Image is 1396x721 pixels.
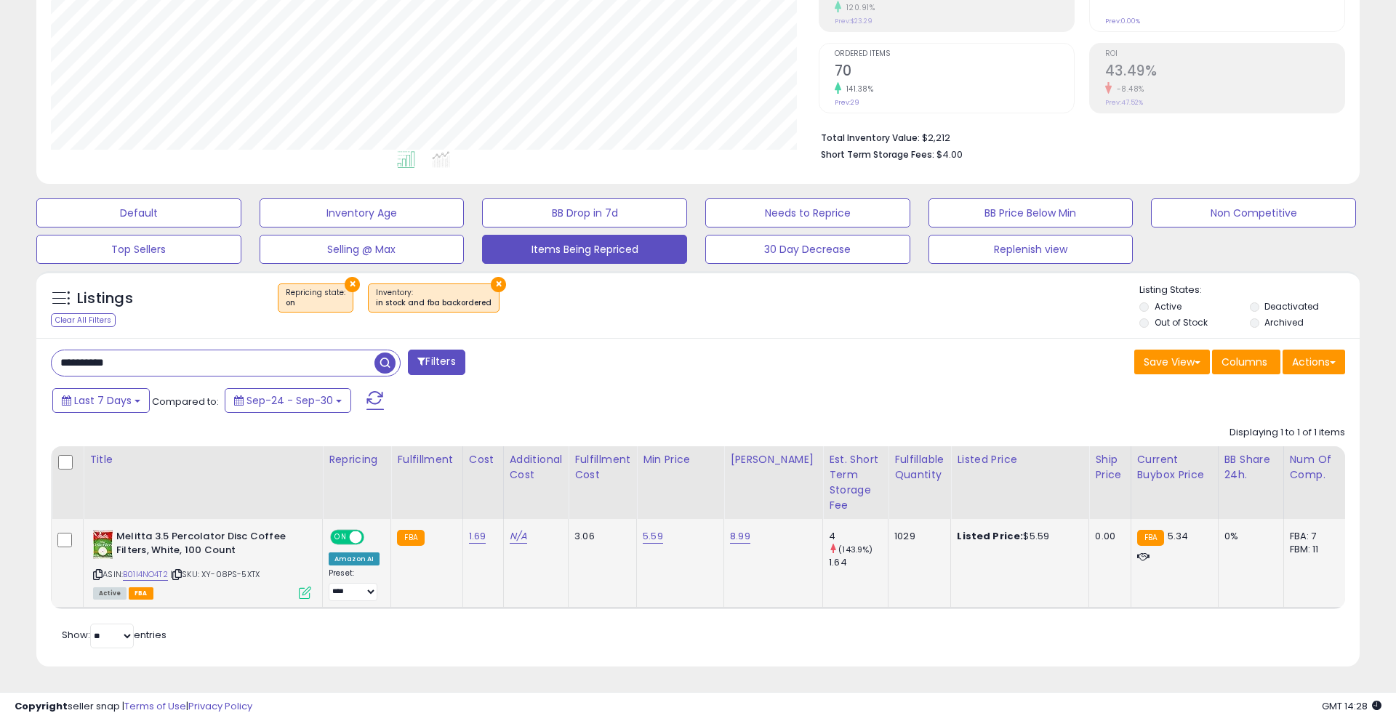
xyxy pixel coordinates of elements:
[15,699,68,713] strong: Copyright
[841,84,874,94] small: 141.38%
[1221,355,1267,369] span: Columns
[1322,699,1381,713] span: 2025-10-8 14:28 GMT
[1290,530,1338,543] div: FBA: 7
[821,148,934,161] b: Short Term Storage Fees:
[510,452,563,483] div: Additional Cost
[1105,17,1140,25] small: Prev: 0.00%
[482,235,687,264] button: Items Being Repriced
[936,148,963,161] span: $4.00
[1229,426,1345,440] div: Displaying 1 to 1 of 1 items
[260,235,465,264] button: Selling @ Max
[1224,530,1272,543] div: 0%
[52,388,150,413] button: Last 7 Days
[821,132,920,144] b: Total Inventory Value:
[93,587,127,600] span: All listings currently available for purchase on Amazon
[1095,530,1119,543] div: 0.00
[643,529,663,544] a: 5.59
[1264,316,1304,329] label: Archived
[116,530,293,560] b: Melitta 3.5 Percolator Disc Coffee Filters, White, 100 Count
[15,700,252,714] div: seller snap | |
[894,530,939,543] div: 1029
[705,235,910,264] button: 30 Day Decrease
[1095,452,1124,483] div: Ship Price
[77,289,133,309] h5: Listings
[1290,452,1343,483] div: Num of Comp.
[123,568,168,581] a: B01I4NO4T2
[957,529,1023,543] b: Listed Price:
[835,50,1074,58] span: Ordered Items
[894,452,944,483] div: Fulfillable Quantity
[838,544,872,555] small: (143.9%)
[574,530,625,543] div: 3.06
[408,350,465,375] button: Filters
[329,552,380,565] div: Amazon AI
[730,529,750,544] a: 8.99
[36,198,241,227] button: Default
[345,277,360,292] button: ×
[397,452,456,467] div: Fulfillment
[1105,63,1344,82] h2: 43.49%
[1139,283,1359,297] p: Listing States:
[469,529,486,544] a: 1.69
[332,531,350,544] span: ON
[225,388,351,413] button: Sep-24 - Sep-30
[482,198,687,227] button: BB Drop in 7d
[829,452,882,513] div: Est. Short Term Storage Fee
[1137,530,1164,546] small: FBA
[286,298,345,308] div: on
[1112,84,1144,94] small: -8.48%
[376,287,492,309] span: Inventory :
[491,277,506,292] button: ×
[829,530,888,543] div: 4
[93,530,113,559] img: 51Ui75UxtRL._SL40_.jpg
[362,531,385,544] span: OFF
[1105,98,1143,107] small: Prev: 47.52%
[129,587,153,600] span: FBA
[957,530,1078,543] div: $5.59
[397,530,424,546] small: FBA
[1168,529,1189,543] span: 5.34
[1224,452,1277,483] div: BB Share 24h.
[36,235,241,264] button: Top Sellers
[170,568,260,580] span: | SKU: XY-08PS-5XTX
[1155,300,1182,313] label: Active
[1155,316,1208,329] label: Out of Stock
[835,17,872,25] small: Prev: $23.29
[928,198,1134,227] button: BB Price Below Min
[1212,350,1280,374] button: Columns
[1283,350,1345,374] button: Actions
[188,699,252,713] a: Privacy Policy
[62,628,167,642] span: Show: entries
[705,198,910,227] button: Needs to Reprice
[928,235,1134,264] button: Replenish view
[152,395,219,408] span: Compared to:
[89,452,316,467] div: Title
[376,298,492,308] div: in stock and fba backordered
[821,128,1334,145] li: $2,212
[246,393,333,408] span: Sep-24 - Sep-30
[829,556,888,569] div: 1.64
[329,568,380,601] div: Preset:
[260,198,465,227] button: Inventory Age
[51,313,116,327] div: Clear All Filters
[510,529,527,544] a: N/A
[1290,543,1338,556] div: FBM: 11
[957,452,1083,467] div: Listed Price
[730,452,817,467] div: [PERSON_NAME]
[841,2,875,13] small: 120.91%
[835,63,1074,82] h2: 70
[329,452,385,467] div: Repricing
[1264,300,1319,313] label: Deactivated
[1151,198,1356,227] button: Non Competitive
[74,393,132,408] span: Last 7 Days
[1105,50,1344,58] span: ROI
[469,452,497,467] div: Cost
[1134,350,1210,374] button: Save View
[574,452,630,483] div: Fulfillment Cost
[643,452,718,467] div: Min Price
[1137,452,1212,483] div: Current Buybox Price
[124,699,186,713] a: Terms of Use
[835,98,859,107] small: Prev: 29
[286,287,345,309] span: Repricing state :
[93,530,311,597] div: ASIN:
